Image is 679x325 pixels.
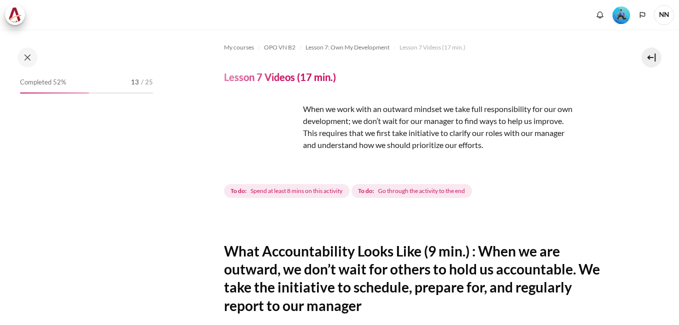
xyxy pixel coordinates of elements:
[592,7,607,22] div: Show notification window with no new notifications
[20,92,89,93] div: 52%
[399,41,465,53] a: Lesson 7 Videos (17 min.)
[131,77,139,87] span: 13
[224,103,574,151] p: When we work with an outward mindset we take full responsibility for our own development; we don’...
[8,7,22,22] img: Architeck
[612,5,630,24] div: Level #3
[224,43,254,52] span: My courses
[358,186,374,195] strong: To do:
[224,41,254,53] a: My courses
[305,43,389,52] span: Lesson 7: Own My Development
[635,7,650,22] button: Languages
[654,5,674,25] span: NN
[230,186,246,195] strong: To do:
[264,43,295,52] span: OPO VN B2
[654,5,674,25] a: User menu
[608,5,634,24] a: Level #3
[20,77,66,87] span: Completed 52%
[250,186,342,195] span: Spend at least 8 mins on this activity
[224,182,474,200] div: Completion requirements for Lesson 7 Videos (17 min.)
[305,41,389,53] a: Lesson 7: Own My Development
[224,39,608,55] nav: Navigation bar
[5,5,30,25] a: Architeck Architeck
[378,186,465,195] span: Go through the activity to the end
[399,43,465,52] span: Lesson 7 Videos (17 min.)
[141,77,153,87] span: / 25
[224,103,299,178] img: efg
[612,6,630,24] img: Level #3
[224,242,608,315] h2: What Accountability Looks Like (9 min.) : When we are outward, we don’t wait for others to hold u...
[264,41,295,53] a: OPO VN B2
[224,70,336,83] h4: Lesson 7 Videos (17 min.)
